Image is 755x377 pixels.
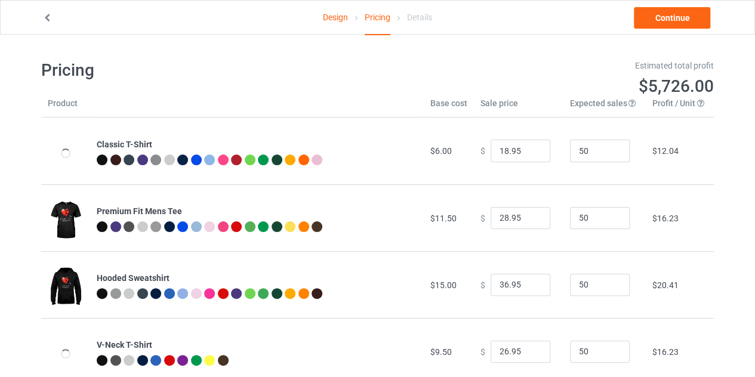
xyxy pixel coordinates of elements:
[652,214,679,223] span: $16.23
[386,60,714,72] div: Estimated total profit
[652,347,679,357] span: $16.23
[563,97,646,118] th: Expected sales
[480,347,485,356] span: $
[639,76,714,96] span: $5,726.00
[480,213,485,223] span: $
[634,7,710,29] a: Continue
[646,97,714,118] th: Profit / Unit
[407,1,432,34] div: Details
[41,60,369,81] h1: Pricing
[430,280,457,290] span: $15.00
[97,273,170,283] b: Hooded Sweatshirt
[652,146,679,156] span: $12.04
[652,280,679,290] span: $20.41
[480,280,485,289] span: $
[430,214,457,223] span: $11.50
[150,221,161,232] img: heather_texture.png
[430,347,452,357] span: $9.50
[365,1,390,35] div: Pricing
[430,146,452,156] span: $6.00
[97,206,182,216] b: Premium Fit Mens Tee
[480,146,485,156] span: $
[150,154,161,165] img: heather_texture.png
[97,340,152,350] b: V-Neck T-Shirt
[474,97,563,118] th: Sale price
[97,140,152,149] b: Classic T-Shirt
[323,1,348,34] a: Design
[424,97,474,118] th: Base cost
[41,97,90,118] th: Product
